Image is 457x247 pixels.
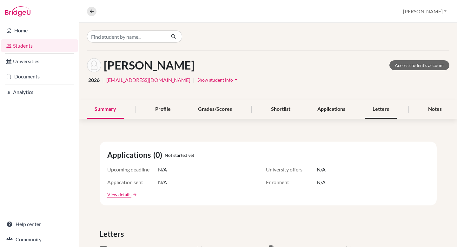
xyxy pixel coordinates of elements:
[310,100,353,119] div: Applications
[1,39,78,52] a: Students
[266,166,317,173] span: University offers
[421,100,449,119] div: Notes
[1,55,78,68] a: Universities
[197,77,233,83] span: Show student info
[87,30,166,43] input: Find student by name...
[104,58,195,72] h1: [PERSON_NAME]
[190,100,240,119] div: Grades/Scores
[197,75,240,85] button: Show student infoarrow_drop_down
[1,70,78,83] a: Documents
[1,86,78,98] a: Analytics
[233,77,239,83] i: arrow_drop_down
[165,152,194,158] span: Not started yet
[266,178,317,186] span: Enrolment
[389,60,449,70] a: Access student's account
[263,100,298,119] div: Shortlist
[158,166,167,173] span: N/A
[131,192,137,197] a: arrow_forward
[317,166,326,173] span: N/A
[158,178,167,186] span: N/A
[102,76,104,84] span: |
[1,24,78,37] a: Home
[88,76,100,84] span: 2026
[365,100,397,119] div: Letters
[106,76,190,84] a: [EMAIL_ADDRESS][DOMAIN_NAME]
[107,166,158,173] span: Upcoming deadline
[100,228,126,240] span: Letters
[107,178,158,186] span: Application sent
[1,233,78,246] a: Community
[153,149,165,161] span: (0)
[193,76,195,84] span: |
[1,218,78,230] a: Help center
[107,149,153,161] span: Applications
[107,191,131,198] a: View details
[148,100,178,119] div: Profile
[400,5,449,17] button: [PERSON_NAME]
[317,178,326,186] span: N/A
[87,58,101,72] img: Tobiáš Chuděj's avatar
[5,6,30,17] img: Bridge-U
[87,100,124,119] div: Summary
